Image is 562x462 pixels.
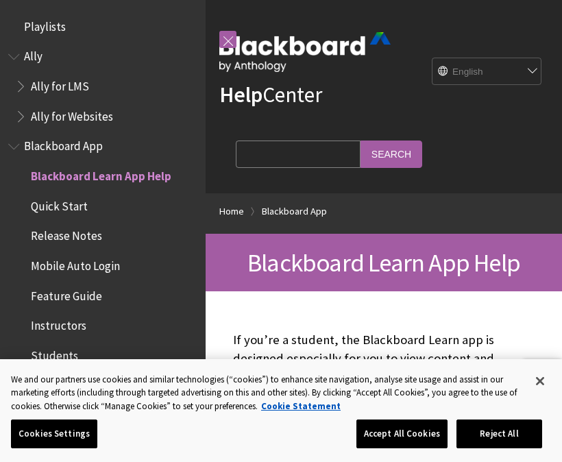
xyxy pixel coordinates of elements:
span: Students [31,344,78,363]
a: Blackboard App [262,203,327,220]
span: Blackboard Learn App Help [247,247,520,278]
button: Close [525,366,555,396]
nav: Book outline for Playlists [8,15,197,38]
button: Reject All [456,420,542,448]
a: Home [219,203,244,220]
div: We and our partners use cookies and similar technologies (“cookies”) to enhance site navigation, ... [11,373,523,413]
nav: Book outline for Anthology Ally Help [8,45,197,128]
span: Ally for LMS [31,75,89,93]
button: Accept All Cookies [356,420,448,448]
span: Ally for Websites [31,105,113,123]
span: Blackboard App [24,135,103,154]
span: Feature Guide [31,284,102,303]
a: More information about your privacy, opens in a new tab [261,400,341,412]
select: Site Language Selector [432,58,542,86]
span: Blackboard Learn App Help [31,165,171,183]
strong: Help [219,81,262,108]
button: Cookies Settings [11,420,97,448]
span: Instructors [31,315,86,333]
img: Blackboard by Anthology [219,32,391,72]
a: HelpCenter [219,81,322,108]
input: Search [361,141,422,167]
span: Playlists [24,15,66,34]
p: If you’re a student, the Blackboard Learn app is designed especially for you to view content and ... [233,331,535,439]
span: Quick Start [31,195,88,213]
span: Ally [24,45,42,64]
span: Release Notes [31,225,102,243]
span: Mobile Auto Login [31,254,120,273]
